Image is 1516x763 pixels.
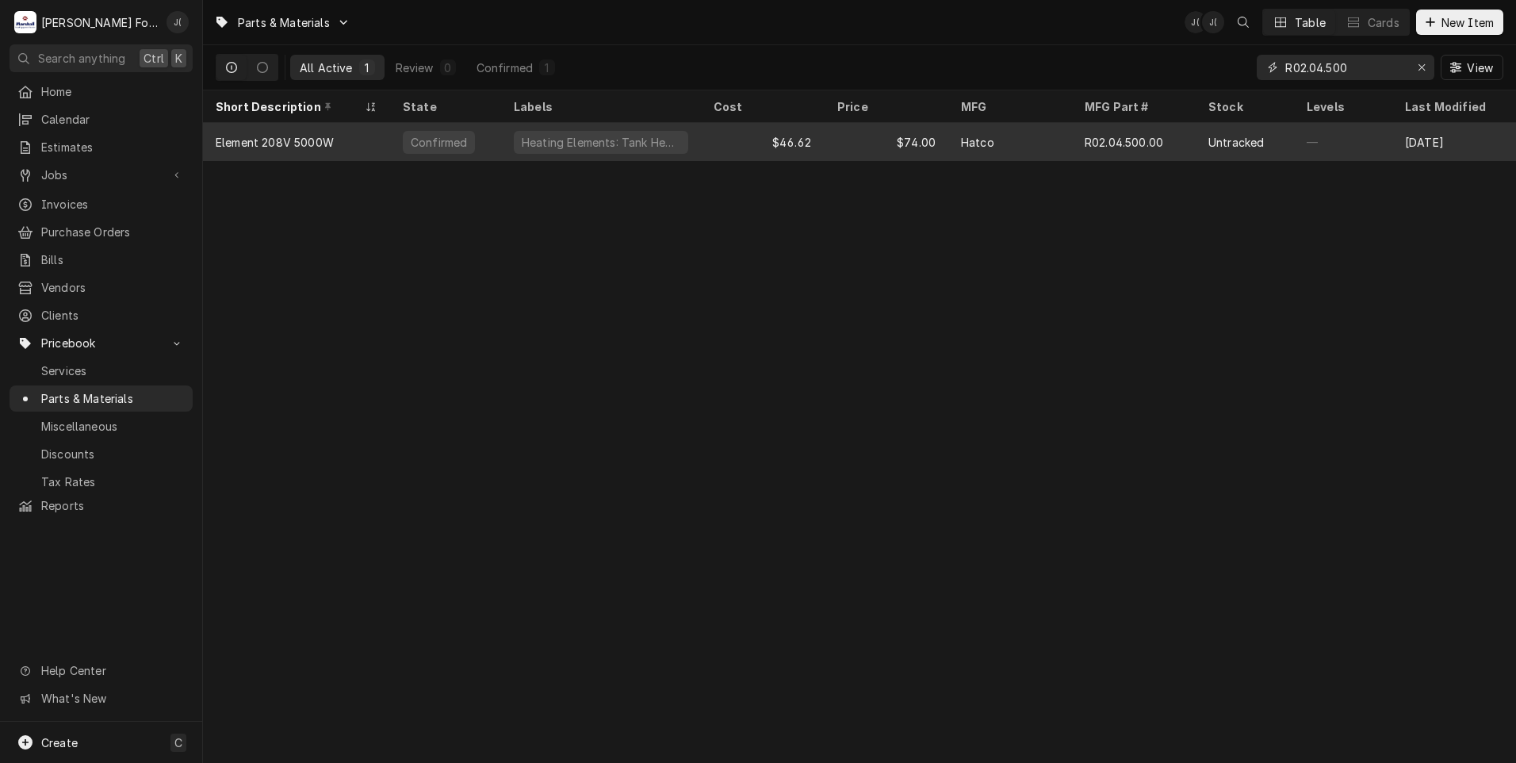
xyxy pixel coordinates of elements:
div: J( [1185,11,1207,33]
div: Levels [1307,98,1376,115]
div: Cards [1368,14,1399,31]
div: Heating Elements: Tank Heater [520,134,682,151]
a: Go to Pricebook [10,330,193,356]
div: Confirmed [409,134,469,151]
span: Search anything [38,50,125,67]
span: Reports [41,497,185,514]
div: 0 [443,59,453,76]
span: Discounts [41,446,185,462]
div: Confirmed [477,59,533,76]
div: Jeff Debigare (109)'s Avatar [167,11,189,33]
span: Home [41,83,185,100]
a: Invoices [10,191,193,217]
div: Price [837,98,932,115]
span: Miscellaneous [41,418,185,435]
span: What's New [41,690,183,707]
div: M [14,11,36,33]
a: Vendors [10,274,193,301]
div: 1 [542,59,552,76]
div: Element 208V 5000W [216,134,334,151]
span: C [174,734,182,751]
span: K [175,50,182,67]
a: Go to Parts & Materials [208,10,357,36]
span: Services [41,362,185,379]
span: Pricebook [41,335,161,351]
button: Search anythingCtrlK [10,44,193,72]
div: J( [1202,11,1224,33]
div: All Active [300,59,353,76]
div: $46.62 [701,123,825,161]
span: Purchase Orders [41,224,185,240]
a: Reports [10,493,193,519]
a: Tax Rates [10,469,193,495]
span: Bills [41,251,185,268]
span: Create [41,736,78,750]
div: Last Modified [1405,98,1500,115]
span: Clients [41,307,185,324]
div: MFG [961,98,1056,115]
span: Parts & Materials [238,14,330,31]
div: R02.04.500.00 [1085,134,1163,151]
span: New Item [1438,14,1497,31]
a: Estimates [10,134,193,160]
a: Purchase Orders [10,219,193,245]
button: New Item [1416,10,1503,35]
div: Labels [514,98,688,115]
div: Hatco [961,134,994,151]
a: Go to What's New [10,685,193,711]
div: MFG Part # [1085,98,1180,115]
span: Estimates [41,139,185,155]
div: Jeff Debigare (109)'s Avatar [1185,11,1207,33]
div: Table [1295,14,1326,31]
a: Parts & Materials [10,385,193,412]
a: Clients [10,302,193,328]
a: Bills [10,247,193,273]
a: Home [10,79,193,105]
button: Erase input [1409,55,1434,80]
div: [DATE] [1392,123,1516,161]
div: Short Description [216,98,362,115]
a: Miscellaneous [10,413,193,439]
div: 1 [362,59,372,76]
div: [PERSON_NAME] Food Equipment Service [41,14,158,31]
div: Jeff Debigare (109)'s Avatar [1202,11,1224,33]
div: J( [167,11,189,33]
div: Cost [714,98,809,115]
span: View [1464,59,1496,76]
button: View [1441,55,1503,80]
div: Stock [1208,98,1278,115]
a: Calendar [10,106,193,132]
a: Go to Help Center [10,658,193,684]
div: Untracked [1208,134,1264,151]
span: Tax Rates [41,474,185,490]
span: Vendors [41,279,185,296]
input: Keyword search [1285,55,1404,80]
div: Marshall Food Equipment Service's Avatar [14,11,36,33]
div: Review [396,59,434,76]
div: — [1294,123,1392,161]
span: Jobs [41,167,161,183]
div: State [403,98,485,115]
span: Help Center [41,662,183,679]
span: Calendar [41,111,185,128]
span: Ctrl [144,50,164,67]
button: Open search [1231,10,1256,35]
a: Services [10,358,193,384]
span: Parts & Materials [41,390,185,407]
a: Discounts [10,441,193,467]
a: Go to Jobs [10,162,193,188]
div: $74.00 [825,123,948,161]
span: Invoices [41,196,185,213]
